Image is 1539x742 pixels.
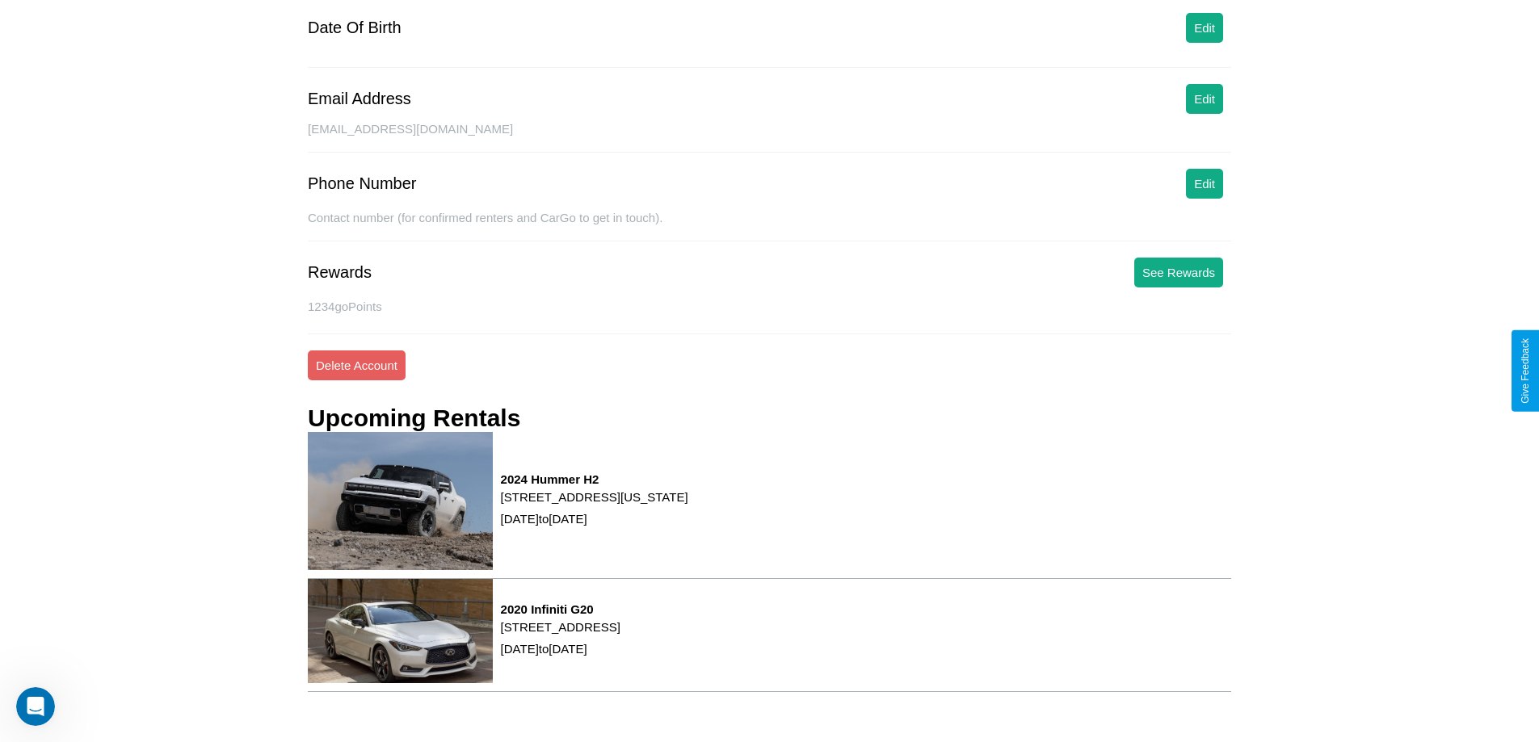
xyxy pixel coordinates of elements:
h3: Upcoming Rentals [308,405,520,432]
div: Rewards [308,263,372,282]
button: Edit [1186,13,1223,43]
iframe: Intercom live chat [16,687,55,726]
p: 1234 goPoints [308,296,1231,317]
div: Give Feedback [1520,338,1531,404]
p: [STREET_ADDRESS][US_STATE] [501,486,688,508]
h3: 2020 Infiniti G20 [501,602,620,616]
button: See Rewards [1134,258,1223,287]
p: [DATE] to [DATE] [501,508,688,530]
div: Contact number (for confirmed renters and CarGo to get in touch). [308,211,1231,241]
h3: 2024 Hummer H2 [501,472,688,486]
img: rental [308,579,493,683]
button: Delete Account [308,350,406,380]
div: Phone Number [308,174,417,193]
img: rental [308,432,493,570]
div: [EMAIL_ADDRESS][DOMAIN_NAME] [308,122,1231,153]
p: [DATE] to [DATE] [501,638,620,660]
div: Email Address [308,90,411,108]
button: Edit [1186,169,1223,199]
p: [STREET_ADDRESS] [501,616,620,638]
button: Edit [1186,84,1223,114]
div: Date Of Birth [308,19,402,37]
